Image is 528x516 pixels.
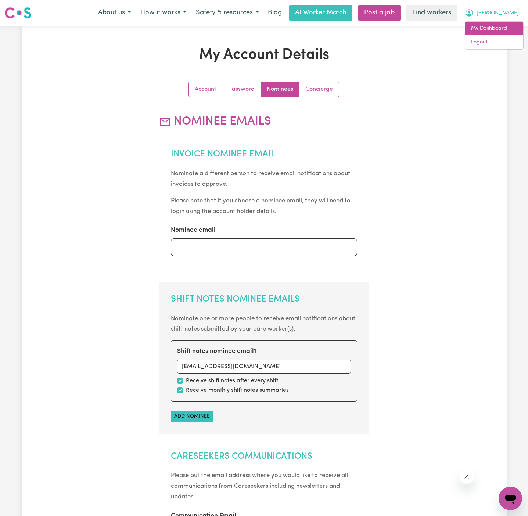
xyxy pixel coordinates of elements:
button: About us [93,5,136,21]
a: Post a job [358,5,401,21]
a: Careseekers logo [4,4,32,21]
a: Update your password [222,82,261,97]
a: AI Worker Match [289,5,352,21]
button: Add nominee [171,411,213,422]
a: Update account manager [299,82,339,97]
label: Nominee email [171,225,216,235]
small: Please note that if you choose a nominee email, they will need to login using the account holder ... [171,198,351,214]
span: [PERSON_NAME] [477,9,519,17]
h2: Shift Notes Nominee Emails [171,294,357,305]
a: My Dashboard [465,22,523,36]
div: My Account [465,21,524,50]
label: Shift notes nominee email 1 [177,347,256,356]
small: Nominate a different person to receive email notifications about invoices to approve. [171,170,350,187]
iframe: Button to launch messaging window [499,487,522,510]
iframe: Close message [459,469,474,484]
a: Logout [465,35,523,49]
a: Find workers [406,5,457,21]
img: Careseekers logo [4,6,32,19]
button: How it works [136,5,191,21]
h1: My Account Details [107,46,421,64]
a: Update your account [189,82,222,97]
h2: Nominee Emails [159,115,369,129]
h2: Invoice Nominee Email [171,149,357,160]
a: Blog [263,5,286,21]
span: Need any help? [4,5,44,11]
small: Nominate one or more people to receive email notifications about shift notes submitted by your ca... [171,315,355,332]
button: My Account [460,5,524,21]
label: Receive monthly shift notes summaries [186,386,289,395]
h2: Careseekers Communications [171,451,357,462]
button: Safety & resources [191,5,263,21]
small: Please put the email address where you would like to receive all communications from Careseekers ... [171,472,348,500]
label: Receive shift notes after every shift [186,376,278,385]
a: Update your nominees [261,82,299,97]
